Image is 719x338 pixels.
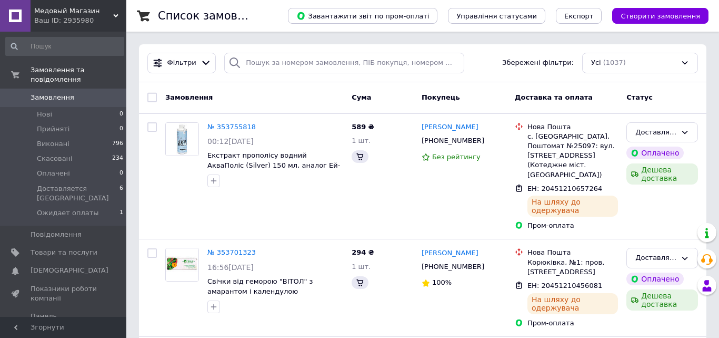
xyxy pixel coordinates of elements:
[626,147,683,159] div: Оплачено
[556,8,602,24] button: Експорт
[119,110,123,119] span: 0
[165,122,199,156] a: Фото товару
[207,277,313,295] a: Свічки від геморою "ВІТОЛ" з амарантом і календулою
[527,132,618,180] div: с. [GEOGRAPHIC_DATA], Поштомат №25097: вул. [STREET_ADDRESS] (Котеджне міст. [GEOGRAPHIC_DATA])
[527,185,602,192] span: ЕН: 20451210657264
[224,53,464,73] input: Пошук за номером замовлення, ПІБ покупця, номером телефону, Email, номером накладної
[119,184,123,203] span: 6
[422,93,460,101] span: Покупець
[527,318,618,328] div: Пром-оплата
[527,293,618,314] div: На шляху до одержувача
[564,12,594,20] span: Експорт
[31,266,108,275] span: [DEMOGRAPHIC_DATA]
[119,208,123,218] span: 1
[527,282,602,289] span: ЕН: 20451210456081
[5,37,124,56] input: Пошук
[448,8,545,24] button: Управління статусами
[420,134,486,148] div: [PHONE_NUMBER]
[37,124,69,134] span: Прийняті
[37,110,52,119] span: Нові
[352,248,374,256] span: 294 ₴
[352,137,371,144] span: 1 шт.
[37,169,70,178] span: Оплачені
[296,11,429,21] span: Завантажити звіт по пром-оплаті
[207,248,256,256] a: № 353701323
[527,122,618,132] div: Нова Пошта
[207,263,254,272] span: 16:56[DATE]
[34,6,113,16] span: Медовый Магазин
[158,9,265,22] h1: Список замовлень
[626,163,698,185] div: Дешева доставка
[207,137,254,146] span: 00:12[DATE]
[422,248,478,258] a: [PERSON_NAME]
[502,58,574,68] span: Збережені фільтри:
[31,230,82,239] span: Повідомлення
[626,289,698,311] div: Дешева доставка
[527,196,618,217] div: На шляху до одержувача
[167,58,196,68] span: Фільтри
[112,139,123,149] span: 796
[166,123,198,156] img: Фото товару
[626,93,653,101] span: Статус
[37,208,99,218] span: Ожидает оплаты
[207,151,340,179] a: Екстракт прополісу водний АкваПоліс (Silver) 150 мл, аналог Ей-Пі-Ві (Тенторіум)
[420,260,486,274] div: [PHONE_NUMBER]
[456,12,537,20] span: Управління статусами
[31,93,74,102] span: Замовлення
[165,248,199,282] a: Фото товару
[612,8,708,24] button: Створити замовлення
[112,154,123,163] span: 234
[527,258,618,277] div: Корюківка, №1: пров. [STREET_ADDRESS]
[352,263,371,271] span: 1 шт.
[31,65,126,84] span: Замовлення та повідомлення
[515,93,593,101] span: Доставка та оплата
[31,248,97,257] span: Товари та послуги
[432,278,452,286] span: 100%
[352,93,371,101] span: Cума
[352,123,374,131] span: 589 ₴
[422,122,478,132] a: [PERSON_NAME]
[288,8,437,24] button: Завантажити звіт по пром-оплаті
[31,312,97,331] span: Панель управління
[635,127,676,138] div: Доставляется Новой Почтой
[432,153,481,161] span: Без рейтингу
[527,221,618,230] div: Пром-оплата
[626,273,683,285] div: Оплачено
[119,124,123,134] span: 0
[37,184,119,203] span: Доставляется [GEOGRAPHIC_DATA]
[591,58,601,68] span: Усі
[37,139,69,149] span: Виконані
[31,284,97,303] span: Показники роботи компанії
[166,248,198,281] img: Фото товару
[37,154,73,163] span: Скасовані
[34,16,126,25] div: Ваш ID: 2935980
[602,12,708,20] a: Створити замовлення
[635,253,676,264] div: Доставляется Новой Почтой
[119,169,123,178] span: 0
[621,12,700,20] span: Створити замовлення
[207,123,256,131] a: № 353755818
[603,59,626,66] span: (1037)
[165,93,213,101] span: Замовлення
[527,248,618,257] div: Нова Пошта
